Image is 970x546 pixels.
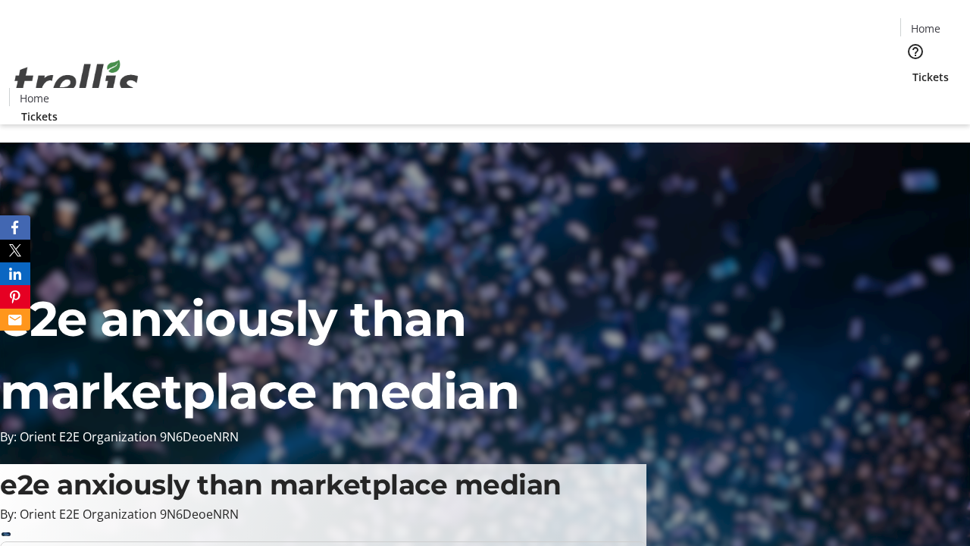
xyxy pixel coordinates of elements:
a: Home [901,20,950,36]
button: Help [900,36,931,67]
a: Tickets [900,69,961,85]
span: Home [20,90,49,106]
a: Home [10,90,58,106]
span: Home [911,20,940,36]
a: Tickets [9,108,70,124]
span: Tickets [21,108,58,124]
span: Tickets [912,69,949,85]
button: Cart [900,85,931,115]
img: Orient E2E Organization 9N6DeoeNRN's Logo [9,43,144,119]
